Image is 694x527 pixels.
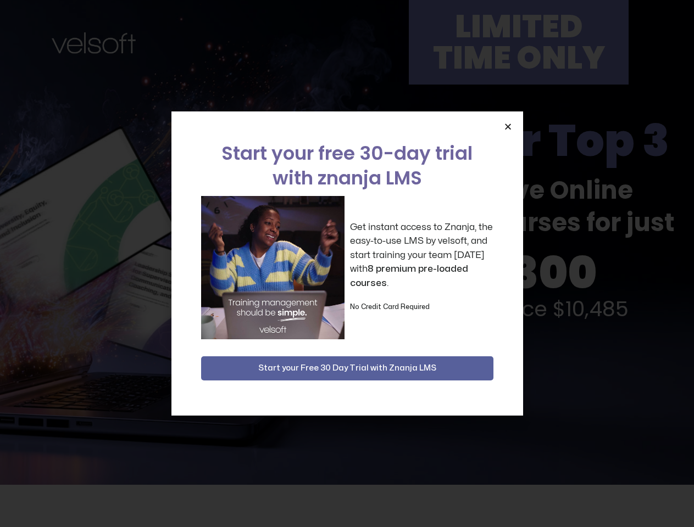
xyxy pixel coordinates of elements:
strong: No Credit Card Required [350,304,430,310]
strong: 8 premium pre-loaded courses [350,264,468,288]
span: Start your Free 30 Day Trial with Znanja LMS [258,362,436,375]
h2: Start your free 30-day trial with znanja LMS [201,141,493,190]
p: Get instant access to Znanja, the easy-to-use LMS by velsoft, and start training your team [DATE]... [350,220,493,290]
button: Start your Free 30 Day Trial with Znanja LMS [201,356,493,380]
a: Close [504,122,512,131]
img: a woman sitting at her laptop dancing [201,196,345,339]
